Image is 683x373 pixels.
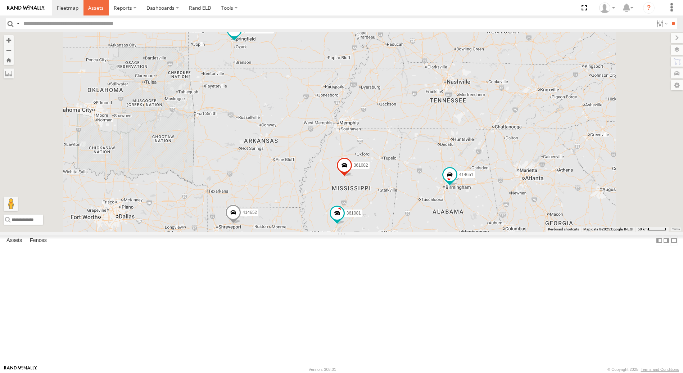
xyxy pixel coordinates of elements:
label: Search Query [15,18,21,29]
a: Visit our Website [4,366,37,373]
img: rand-logo.svg [7,5,45,10]
button: Map Scale: 50 km per 48 pixels [635,227,669,232]
span: 361082 [354,163,368,168]
span: 361081 [347,211,361,216]
label: Fences [26,236,50,246]
div: © Copyright 2025 - [607,367,679,372]
span: 414651 [459,172,474,177]
div: Version: 308.01 [309,367,336,372]
label: Dock Summary Table to the Right [663,235,670,246]
button: Zoom in [4,35,14,45]
div: Gene Roberts [597,3,618,13]
button: Zoom Home [4,55,14,65]
button: Keyboard shortcuts [548,227,579,232]
label: Search Filter Options [653,18,669,29]
span: 414652 [243,210,257,215]
a: Terms and Conditions [641,367,679,372]
span: Map data ©2025 Google, INEGI [583,227,633,231]
label: Map Settings [671,80,683,90]
button: Zoom out [4,45,14,55]
i: ? [643,2,655,14]
span: (Camera for 361082) 357660104100789 [244,27,321,32]
label: Dock Summary Table to the Left [656,235,663,246]
span: 50 km [638,227,648,231]
label: Measure [4,68,14,78]
label: Assets [3,236,26,246]
a: Terms (opens in new tab) [672,228,680,230]
label: Hide Summary Table [670,235,678,246]
button: Drag Pegman onto the map to open Street View [4,197,18,211]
